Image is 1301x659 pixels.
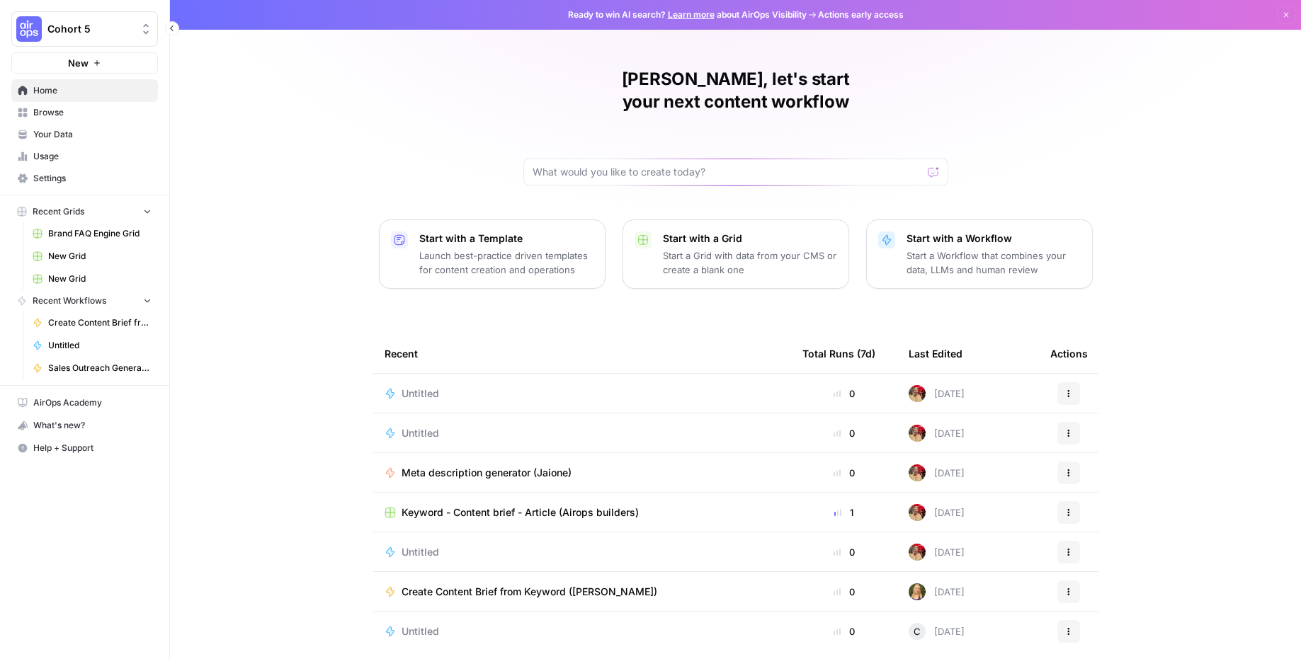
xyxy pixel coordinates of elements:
[48,227,152,240] span: Brand FAQ Engine Grid
[909,504,926,521] img: exl12kjf8yrej6cnedix31pud7gv
[11,414,158,437] button: What's new?
[909,464,965,481] div: [DATE]
[48,250,152,263] span: New Grid
[802,466,886,480] div: 0
[802,585,886,599] div: 0
[33,442,152,454] span: Help + Support
[402,466,572,480] span: Meta description generator (Jaione)
[26,357,158,379] a: Sales Outreach Generator
[402,505,639,520] span: Keyword - Content brief - Article (Airops builders)
[385,585,780,599] a: Create Content Brief from Keyword ([PERSON_NAME])
[818,8,904,21] span: Actions early access
[33,172,152,185] span: Settings
[909,385,926,402] img: exl12kjf8yrej6cnedix31pud7gv
[909,425,965,442] div: [DATE]
[909,544,965,561] div: [DATE]
[402,585,657,599] span: Create Content Brief from Keyword ([PERSON_NAME])
[33,294,106,307] span: Recent Workflows
[909,583,965,600] div: [DATE]
[48,362,152,374] span: Sales Outreach Generator
[11,290,158,311] button: Recent Workflows
[26,311,158,334] a: Create Content Brief from Keyword ([PERSON_NAME])
[48,339,152,352] span: Untitled
[385,545,780,559] a: Untitled
[802,505,886,520] div: 1
[802,624,886,638] div: 0
[26,268,158,290] a: New Grid
[385,624,780,638] a: Untitled
[914,624,921,638] span: C
[26,334,158,357] a: Untitled
[909,583,926,600] img: r24b6keouon8mlof60ptx1lwn1nq
[402,624,439,638] span: Untitled
[909,425,926,442] img: exl12kjf8yrej6cnedix31pud7gv
[419,248,593,277] p: Launch best-practice driven templates for content creation and operations
[402,386,439,401] span: Untitled
[663,248,837,277] p: Start a Grid with data from your CMS or create a blank one
[402,426,439,440] span: Untitled
[11,391,158,414] a: AirOps Academy
[11,52,158,74] button: New
[11,145,158,168] a: Usage
[11,11,158,47] button: Workspace: Cohort 5
[523,68,948,113] h1: [PERSON_NAME], let's start your next content workflow
[11,79,158,102] a: Home
[47,22,133,36] span: Cohort 5
[33,84,152,97] span: Home
[33,205,84,218] span: Recent Grids
[866,219,1093,289] button: Start with a WorkflowStart a Workflow that combines your data, LLMs and human review
[1050,334,1088,373] div: Actions
[907,248,1081,277] p: Start a Workflow that combines your data, LLMs and human review
[402,545,439,559] span: Untitled
[802,545,886,559] div: 0
[385,386,780,401] a: Untitled
[623,219,849,289] button: Start with a GridStart a Grid with data from your CMS or create a blank one
[33,106,152,119] span: Browse
[68,56,89,70] span: New
[11,123,158,146] a: Your Data
[385,466,780,480] a: Meta description generator (Jaione)
[385,334,780,373] div: Recent
[533,165,922,179] input: What would you like to create today?
[33,396,152,409] span: AirOps Academy
[16,16,42,42] img: Cohort 5 Logo
[419,231,593,246] p: Start with a Template
[909,504,965,521] div: [DATE]
[802,426,886,440] div: 0
[909,464,926,481] img: exl12kjf8yrej6cnedix31pud7gv
[11,201,158,222] button: Recent Grids
[48,316,152,329] span: Create Content Brief from Keyword ([PERSON_NAME])
[909,385,965,402] div: [DATE]
[48,273,152,285] span: New Grid
[802,334,875,373] div: Total Runs (7d)
[909,334,962,373] div: Last Edited
[907,231,1081,246] p: Start with a Workflow
[26,245,158,268] a: New Grid
[11,101,158,124] a: Browse
[12,415,157,436] div: What's new?
[26,222,158,245] a: Brand FAQ Engine Grid
[33,150,152,163] span: Usage
[909,623,965,640] div: [DATE]
[11,437,158,459] button: Help + Support
[11,167,158,190] a: Settings
[33,128,152,141] span: Your Data
[379,219,606,289] button: Start with a TemplateLaunch best-practice driven templates for content creation and operations
[385,505,780,520] a: Keyword - Content brief - Article (Airops builders)
[385,426,780,440] a: Untitled
[909,544,926,561] img: exl12kjf8yrej6cnedix31pud7gv
[663,231,837,246] p: Start with a Grid
[668,9,715,20] a: Learn more
[568,8,807,21] span: Ready to win AI search? about AirOps Visibility
[802,386,886,401] div: 0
